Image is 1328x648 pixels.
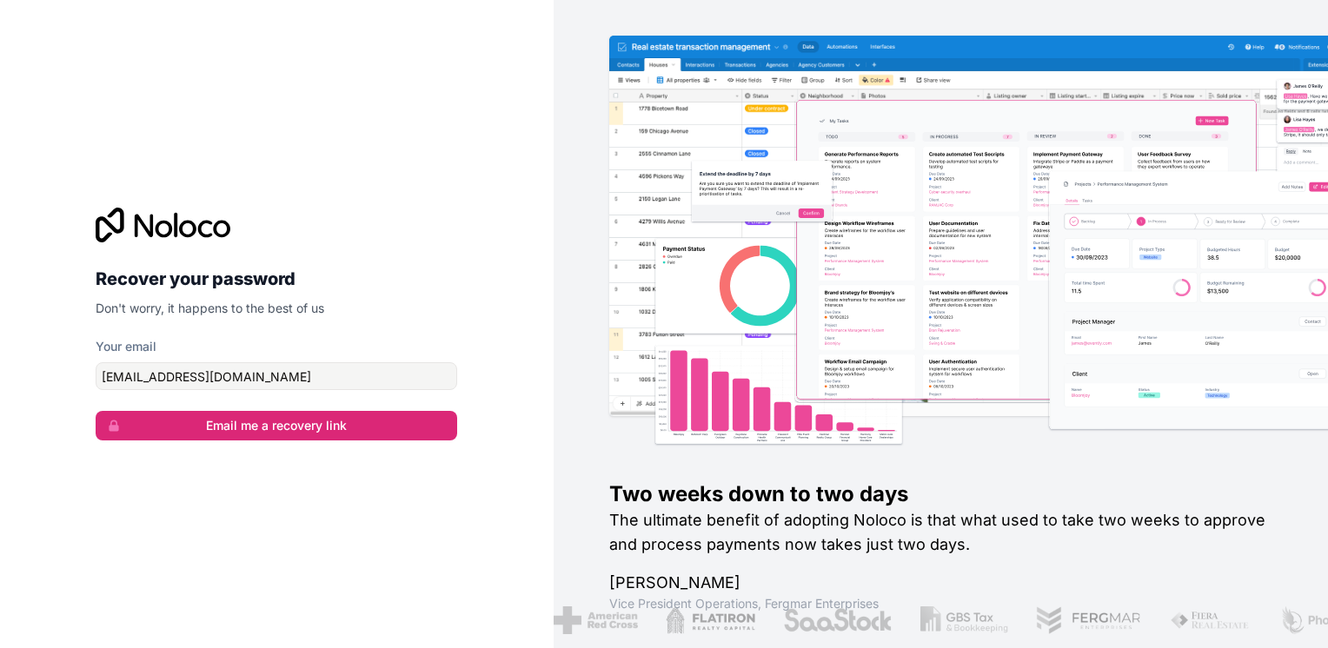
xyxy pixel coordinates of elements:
[666,606,756,634] img: /assets/flatiron-C8eUkumj.png
[96,263,457,294] h2: Recover your password
[96,300,457,317] p: Don't worry, it happens to the best of us
[920,606,1009,634] img: /assets/gbstax-C-GtDUiK.png
[554,606,638,634] img: /assets/american-red-cross-BAupjrZR.png
[96,362,457,390] input: email
[609,480,1272,508] h1: Two weeks down to two days
[96,338,156,355] label: Your email
[783,606,893,634] img: /assets/saastock-C6Zbiodz.png
[1170,606,1252,634] img: /assets/fiera-fwj2N5v4.png
[609,508,1272,557] h2: The ultimate benefit of adopting Noloco is that what used to take two weeks to approve and proces...
[609,595,1272,612] h1: Vice President Operations , Fergmar Enterprises
[96,411,457,440] button: Email me a recovery link
[609,571,1272,595] h1: [PERSON_NAME]
[1036,606,1142,634] img: /assets/fergmar-CudnrXN5.png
